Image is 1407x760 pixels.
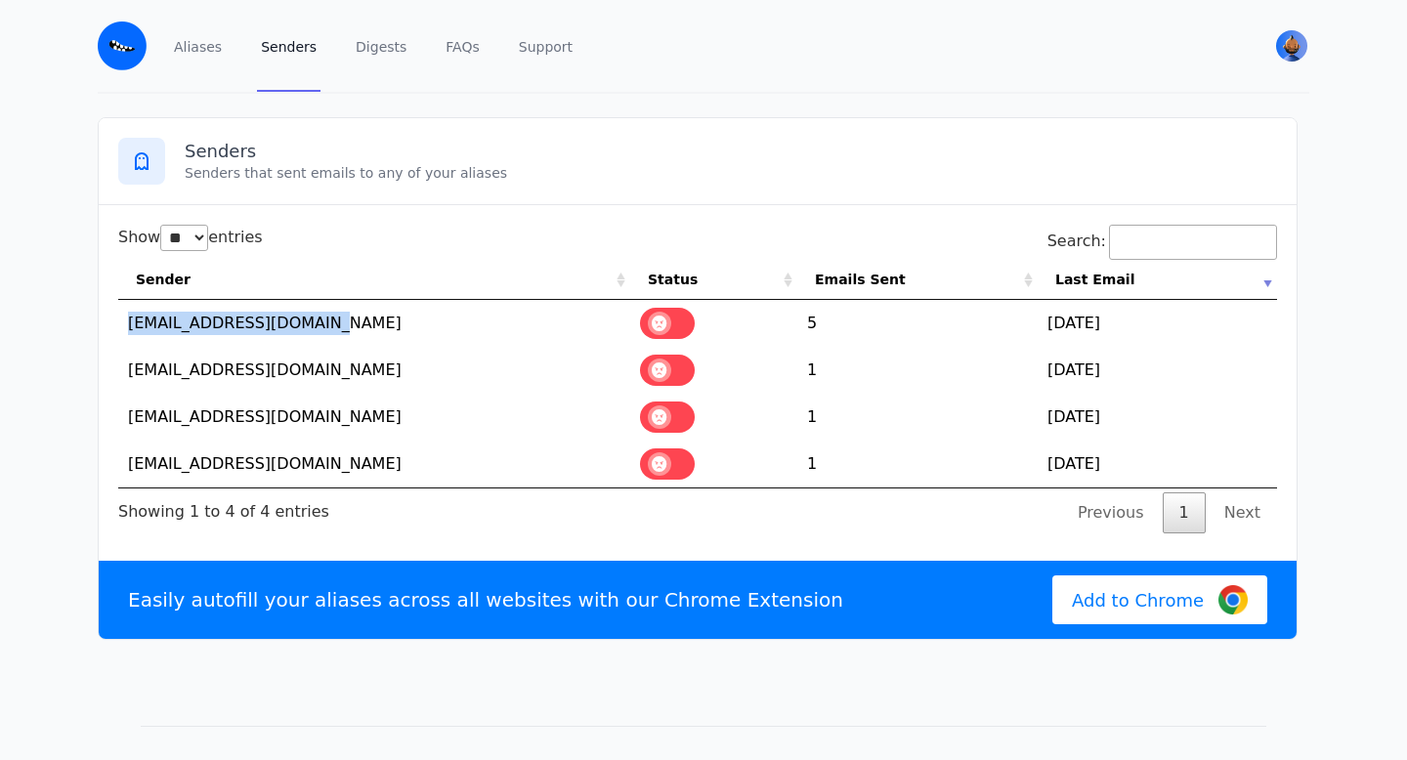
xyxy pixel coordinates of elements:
input: Search: [1109,225,1277,260]
th: Sender: activate to sort column ascending [118,260,630,300]
a: Add to Chrome [1052,575,1267,624]
div: Showing 1 to 4 of 4 entries [118,488,329,524]
img: Natasha's Avatar [1276,30,1307,62]
a: Next [1208,492,1277,533]
h3: Senders [185,140,1277,163]
a: 1 [1163,492,1206,533]
td: [DATE] [1038,441,1277,487]
td: [DATE] [1038,300,1277,347]
td: [EMAIL_ADDRESS][DOMAIN_NAME] [118,441,630,487]
label: Show entries [118,228,263,246]
label: Search: [1047,232,1277,250]
th: Last Email: activate to sort column ascending [1038,260,1277,300]
p: Easily autofill your aliases across all websites with our Chrome Extension [128,586,843,613]
td: [DATE] [1038,394,1277,441]
button: User menu [1274,28,1309,63]
a: Previous [1061,492,1161,533]
td: [DATE] [1038,347,1277,394]
td: [EMAIL_ADDRESS][DOMAIN_NAME] [118,300,630,347]
th: Emails Sent: activate to sort column ascending [797,260,1038,300]
select: Showentries [160,225,208,251]
td: 1 [797,347,1038,394]
td: [EMAIL_ADDRESS][DOMAIN_NAME] [118,394,630,441]
td: 1 [797,394,1038,441]
span: Add to Chrome [1072,587,1204,613]
th: Status: activate to sort column ascending [630,260,797,300]
td: [EMAIL_ADDRESS][DOMAIN_NAME] [118,347,630,394]
td: 5 [797,300,1038,347]
img: Email Monster [98,21,147,70]
p: Senders that sent emails to any of your aliases [185,163,1277,183]
td: 1 [797,441,1038,487]
img: Google Chrome Logo [1218,585,1248,614]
